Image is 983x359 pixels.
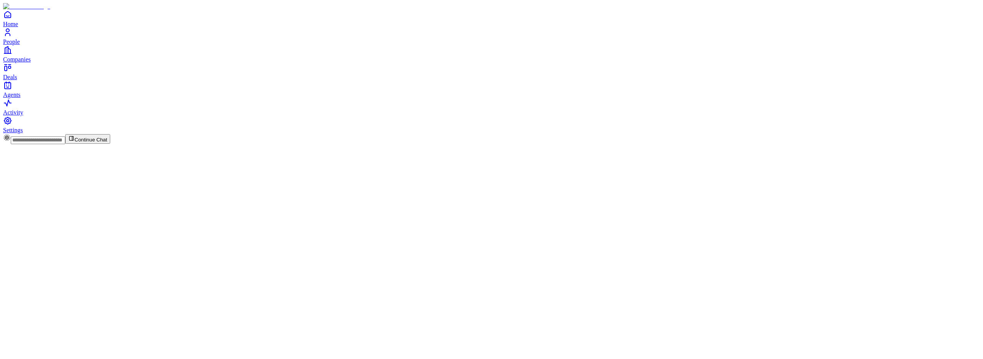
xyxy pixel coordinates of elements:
button: Continue Chat [65,134,110,144]
a: People [3,28,980,45]
a: Activity [3,98,980,116]
a: Settings [3,116,980,133]
span: Home [3,21,18,27]
span: Settings [3,127,23,133]
span: Continue Chat [74,137,107,143]
div: Continue Chat [3,134,980,144]
a: Home [3,10,980,27]
a: Deals [3,63,980,80]
span: People [3,38,20,45]
a: Agents [3,81,980,98]
span: Activity [3,109,23,116]
span: Agents [3,91,20,98]
a: Companies [3,45,980,63]
span: Companies [3,56,31,63]
span: Deals [3,74,17,80]
img: Item Brain Logo [3,3,50,10]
